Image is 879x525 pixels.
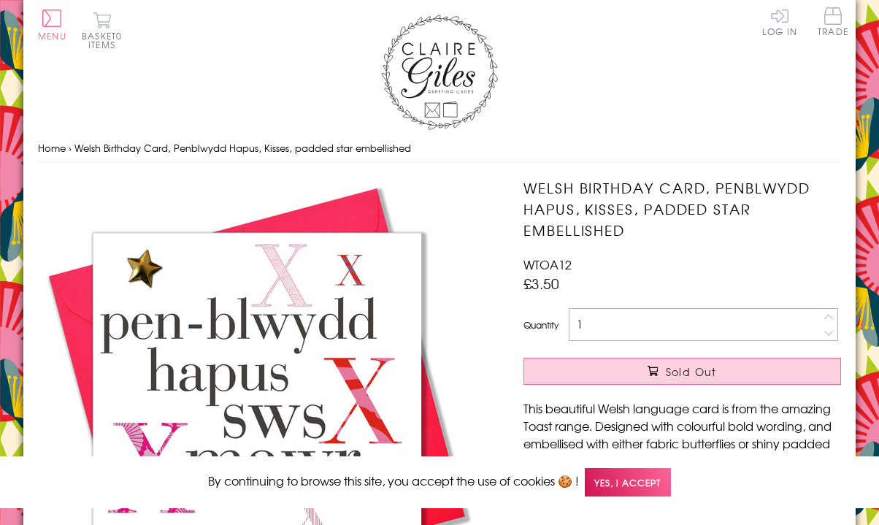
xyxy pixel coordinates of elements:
span: £3.50 [523,273,559,294]
a: Trade [818,7,848,39]
span: 0 items [88,29,122,51]
button: Sold Out [523,358,841,385]
span: Trade [818,7,848,36]
a: Log In [762,7,797,36]
span: Menu [38,29,66,42]
span: Yes, I accept [585,468,671,497]
p: This beautiful Welsh language card is from the amazing Toast range. Designed with colourful bold ... [523,399,841,505]
h1: Welsh Birthday Card, Penblwydd Hapus, Kisses, padded star embellished [523,177,841,240]
span: WTOA12 [523,256,572,273]
nav: breadcrumbs [38,134,841,164]
button: Menu [38,9,66,40]
button: Basket0 items [82,12,122,49]
span: Sold Out [666,364,717,379]
img: Claire Giles Greetings Cards [381,15,498,130]
span: › [69,141,72,155]
span: Welsh Birthday Card, Penblwydd Hapus, Kisses, padded star embellished [74,141,411,155]
a: Home [38,141,66,155]
label: Quantity [523,318,559,332]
